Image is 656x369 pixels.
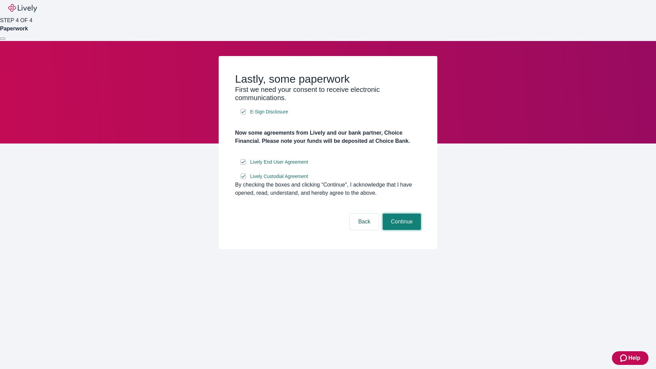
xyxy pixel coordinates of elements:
span: Lively Custodial Agreement [250,173,308,180]
img: Lively [8,4,37,12]
span: Help [628,354,640,362]
a: e-sign disclosure document [249,158,310,166]
span: E-Sign Disclosure [250,108,288,115]
button: Back [350,214,379,230]
a: e-sign disclosure document [249,172,310,181]
svg: Zendesk support icon [620,354,628,362]
div: By checking the boxes and clicking “Continue", I acknowledge that I have opened, read, understand... [235,181,421,197]
button: Zendesk support iconHelp [612,351,648,365]
button: Continue [383,214,421,230]
h2: Lastly, some paperwork [235,72,421,85]
span: Lively End User Agreement [250,159,308,166]
a: e-sign disclosure document [249,108,289,116]
h3: First we need your consent to receive electronic communications. [235,85,421,102]
h4: Now some agreements from Lively and our bank partner, Choice Financial. Please note your funds wi... [235,129,421,145]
